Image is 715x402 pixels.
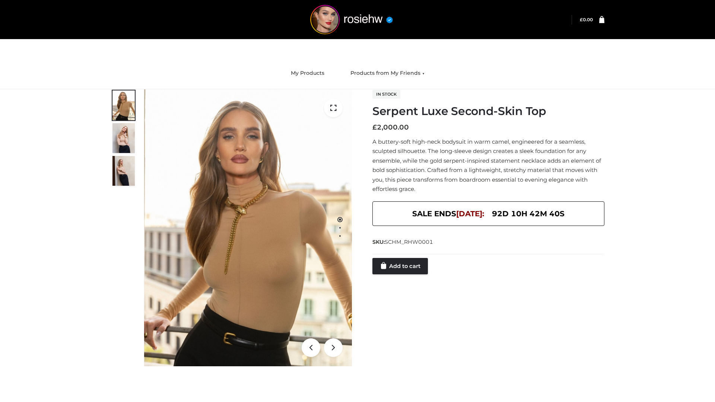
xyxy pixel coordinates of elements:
h1: Serpent Luxe Second-Skin Top [372,105,604,118]
bdi: 2,000.00 [372,123,409,131]
div: SALE ENDS [372,201,604,226]
img: Screenshot-2024-10-29-at-6.26.12%E2%80%AFPM.jpg [112,156,135,186]
span: £ [372,123,377,131]
span: In stock [372,90,400,99]
span: SCHM_RHW0001 [385,239,433,245]
img: Screenshot-2024-10-29-at-6.26.01%E2%80%AFPM.jpg [112,90,135,120]
span: SKU: [372,237,434,246]
a: Add to cart [372,258,428,274]
a: Products from My Friends [345,65,430,82]
bdi: 0.00 [580,17,593,22]
img: Serpent Luxe Second-Skin Top [144,89,352,366]
span: £ [580,17,583,22]
a: £0.00 [580,17,593,22]
span: 92d 10h 42m 40s [492,207,565,220]
img: rosiehw [296,5,407,34]
p: A buttery-soft high-neck bodysuit in warm camel, engineered for a seamless, sculpted silhouette. ... [372,137,604,194]
span: [DATE]: [456,209,484,218]
a: My Products [285,65,330,82]
img: Screenshot-2024-10-29-at-6.25.55%E2%80%AFPM.jpg [112,123,135,153]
